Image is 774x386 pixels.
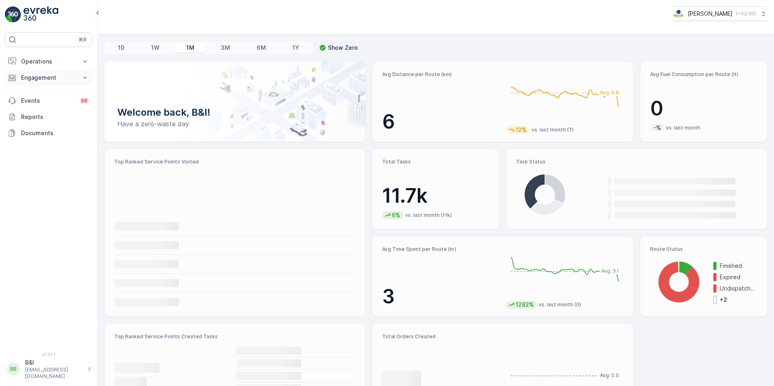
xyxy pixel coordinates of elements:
[25,358,83,367] p: B&I
[515,126,527,134] p: 12%
[114,159,355,165] p: Top Ranked Service Points Visited
[382,284,500,309] p: 3
[720,273,757,281] p: Expired
[382,333,500,340] p: Total Orders Created
[25,367,83,380] p: [EMAIL_ADDRESS][DOMAIN_NAME]
[81,98,87,104] p: 99
[23,6,58,23] img: logo_light-DOdMpM7g.png
[257,44,266,52] p: 6M
[221,44,230,52] p: 3M
[5,70,92,86] button: Engagement
[151,44,159,52] p: 1W
[736,11,756,17] p: ( +02:00 )
[382,246,500,252] p: Avg Time Spent per Route (hr)
[21,129,89,137] p: Documents
[539,301,581,308] p: vs. last month (0)
[382,184,489,208] p: 11.7k
[118,44,125,52] p: 1D
[5,6,21,23] img: logo
[5,53,92,70] button: Operations
[5,125,92,141] a: Documents
[666,125,700,131] p: vs. last month
[650,246,757,252] p: Route Status
[515,301,535,309] p: 1282%
[5,352,92,357] span: v 1.51.1
[382,159,489,165] p: Total Tasks
[117,106,352,119] p: Welcome back, B&I!
[292,44,299,52] p: 1Y
[5,358,92,380] button: BBB&I[EMAIL_ADDRESS][DOMAIN_NAME]
[117,119,352,129] p: Have a zero-waste day
[21,97,74,105] p: Events
[391,211,401,219] p: 6%
[21,74,76,82] p: Engagement
[650,71,757,78] p: Avg Fuel Consumption per Route (lt)
[516,159,757,165] p: Task Status
[653,124,662,132] p: -%
[7,363,20,375] div: BB
[405,212,452,218] p: vs. last month (11k)
[328,44,358,52] p: Show Zero
[186,44,194,52] p: 1M
[5,93,92,109] a: Events99
[79,36,87,43] p: ⌘B
[720,262,757,270] p: Finished
[382,71,500,78] p: Avg Distance per Route (km)
[21,113,89,121] p: Reports
[720,284,757,293] p: Undispatched
[688,10,733,18] p: [PERSON_NAME]
[673,9,685,18] img: basis-logo_rgb2x.png
[21,57,76,66] p: Operations
[114,333,355,340] p: Top Ranked Service Points Created Tasks
[650,96,757,121] p: 0
[673,6,768,21] button: [PERSON_NAME](+02:00)
[5,109,92,125] a: Reports
[532,127,574,133] p: vs. last month (7)
[382,110,500,134] p: 6
[720,296,728,304] p: + 2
